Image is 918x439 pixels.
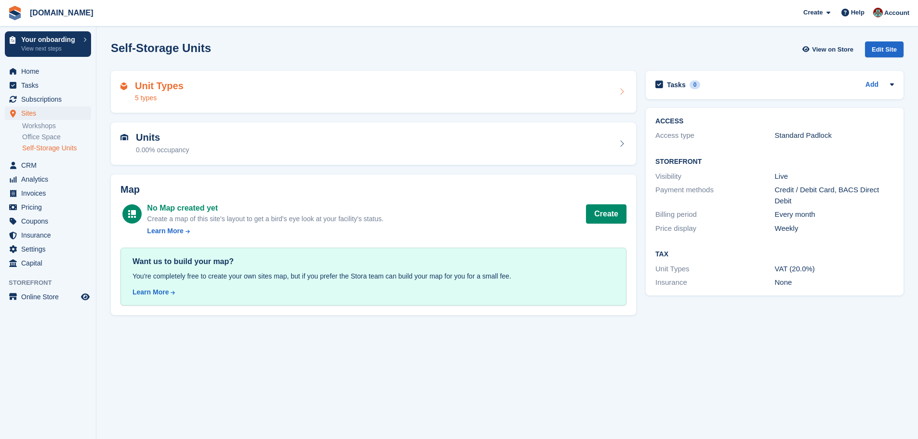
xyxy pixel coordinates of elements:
[865,80,878,91] a: Add
[21,36,79,43] p: Your onboarding
[133,271,614,281] div: You're completely free to create your own sites map, but if you prefer the Stora team can build y...
[655,251,894,258] h2: Tax
[775,130,894,141] div: Standard Padlock
[775,223,894,234] div: Weekly
[586,204,626,224] button: Create
[21,159,79,172] span: CRM
[655,118,894,125] h2: ACCESS
[655,171,774,182] div: Visibility
[120,134,128,141] img: unit-icn-7be61d7bf1b0ce9d3e12c5938cc71ed9869f7b940bace4675aadf7bd6d80202e.svg
[120,82,127,90] img: unit-type-icn-2b2737a686de81e16bb02015468b77c625bbabd49415b5ef34ead5e3b44a266d.svg
[803,8,823,17] span: Create
[667,80,686,89] h2: Tasks
[5,79,91,92] a: menu
[5,93,91,106] a: menu
[21,65,79,78] span: Home
[128,210,136,218] img: map-icn-white-8b231986280072e83805622d3debb4903e2986e43859118e7b4002611c8ef794.svg
[801,41,857,57] a: View on Store
[5,65,91,78] a: menu
[21,256,79,270] span: Capital
[136,145,189,155] div: 0.00% occupancy
[21,214,79,228] span: Coupons
[5,214,91,228] a: menu
[775,209,894,220] div: Every month
[147,202,383,214] div: No Map created yet
[147,226,183,236] div: Learn More
[111,41,211,54] h2: Self-Storage Units
[5,186,91,200] a: menu
[133,287,169,297] div: Learn More
[135,93,184,103] div: 5 types
[775,171,894,182] div: Live
[865,41,904,61] a: Edit Site
[21,186,79,200] span: Invoices
[8,6,22,20] img: stora-icon-8386f47178a22dfd0bd8f6a31ec36ba5ce8667c1dd55bd0f319d3a0aa187defe.svg
[21,44,79,53] p: View next steps
[147,226,383,236] a: Learn More
[655,277,774,288] div: Insurance
[135,80,184,92] h2: Unit Types
[884,8,909,18] span: Account
[851,8,865,17] span: Help
[22,133,91,142] a: Office Space
[147,214,383,224] div: Create a map of this site's layout to get a bird's eye look at your facility's status.
[21,200,79,214] span: Pricing
[80,291,91,303] a: Preview store
[21,106,79,120] span: Sites
[5,173,91,186] a: menu
[5,242,91,256] a: menu
[655,130,774,141] div: Access type
[775,277,894,288] div: None
[5,200,91,214] a: menu
[22,144,91,153] a: Self-Storage Units
[873,8,883,17] img: Will Dougan
[22,121,91,131] a: Workshops
[133,287,614,297] a: Learn More
[655,209,774,220] div: Billing period
[690,80,701,89] div: 0
[21,290,79,304] span: Online Store
[5,256,91,270] a: menu
[655,185,774,206] div: Payment methods
[21,242,79,256] span: Settings
[21,228,79,242] span: Insurance
[26,5,97,21] a: [DOMAIN_NAME]
[865,41,904,57] div: Edit Site
[655,223,774,234] div: Price display
[5,31,91,57] a: Your onboarding View next steps
[111,122,636,165] a: Units 0.00% occupancy
[655,158,894,166] h2: Storefront
[775,264,894,275] div: VAT (20.0%)
[21,93,79,106] span: Subscriptions
[5,159,91,172] a: menu
[655,264,774,275] div: Unit Types
[9,278,96,288] span: Storefront
[21,79,79,92] span: Tasks
[5,106,91,120] a: menu
[775,185,894,206] div: Credit / Debit Card, BACS Direct Debit
[21,173,79,186] span: Analytics
[111,71,636,113] a: Unit Types 5 types
[136,132,189,143] h2: Units
[5,290,91,304] a: menu
[812,45,853,54] span: View on Store
[5,228,91,242] a: menu
[120,184,626,195] h2: Map
[133,256,614,267] div: Want us to build your map?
